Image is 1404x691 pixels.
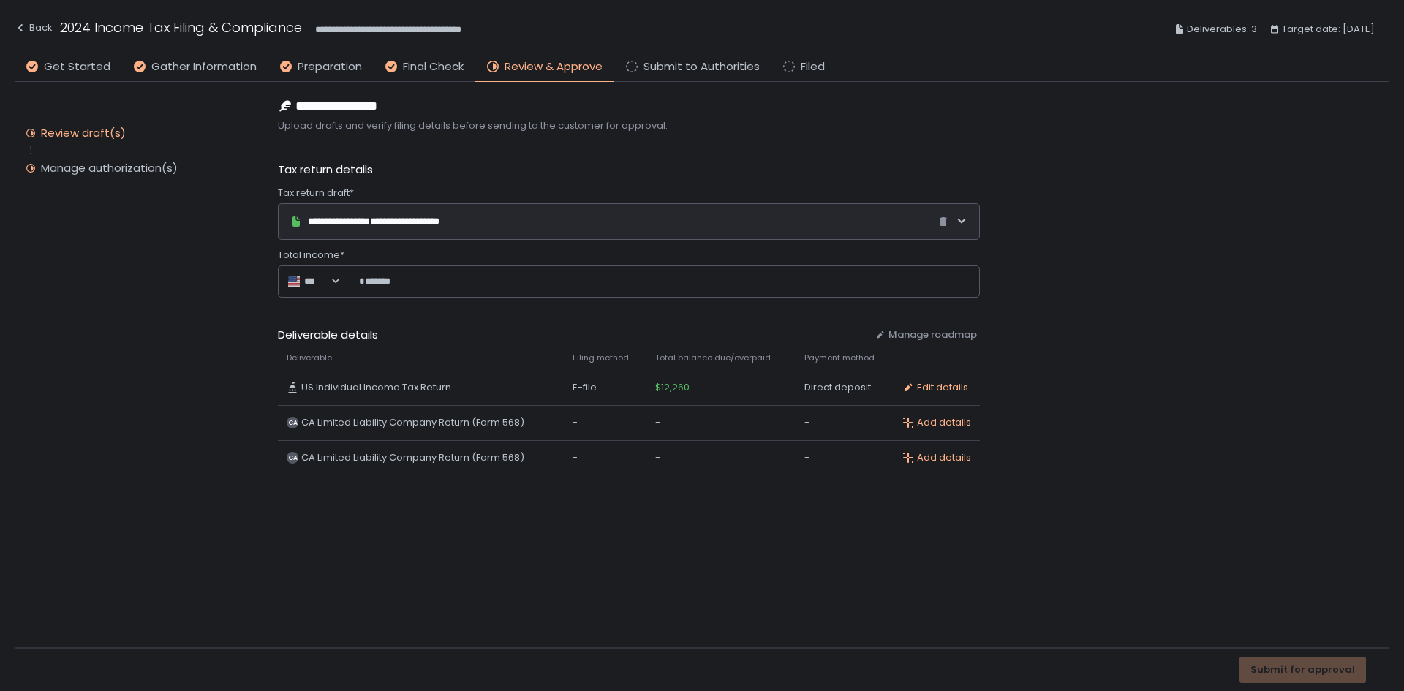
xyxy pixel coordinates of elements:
[15,18,53,42] button: Back
[278,249,344,262] span: Total income*
[301,416,524,429] span: CA Limited Liability Company Return (Form 568)
[288,418,298,427] text: CA
[41,126,126,140] div: Review draft(s)
[151,58,257,75] span: Gather Information
[505,58,603,75] span: Review & Approve
[801,58,825,75] span: Filed
[44,58,110,75] span: Get Started
[655,416,660,429] span: -
[804,451,809,464] span: -
[804,416,809,429] span: -
[902,381,968,394] button: Edit details
[902,416,971,429] button: Add details
[1187,20,1257,38] span: Deliverables: 3
[298,58,362,75] span: Preparation
[655,352,771,363] span: Total balance due/overpaid
[902,451,971,464] button: Add details
[41,161,178,175] div: Manage authorization(s)
[573,352,629,363] span: Filing method
[804,381,871,394] span: Direct deposit
[573,416,638,429] div: -
[888,328,977,341] span: Manage roadmap
[643,58,760,75] span: Submit to Authorities
[288,453,298,462] text: CA
[278,186,354,200] span: Tax return draft*
[315,274,329,289] input: Search for option
[573,451,638,464] div: -
[301,381,451,394] span: US Individual Income Tax Return
[278,162,373,178] span: Tax return details
[403,58,464,75] span: Final Check
[15,19,53,37] div: Back
[278,119,980,132] span: Upload drafts and verify filing details before sending to the customer for approval.
[60,18,302,37] h1: 2024 Income Tax Filing & Compliance
[278,327,864,344] span: Deliverable details
[804,352,875,363] span: Payment method
[573,381,638,394] div: E-file
[287,352,332,363] span: Deliverable
[301,451,524,464] span: CA Limited Liability Company Return (Form 568)
[655,451,660,464] span: -
[875,328,977,341] button: Manage roadmap
[655,381,690,394] span: $12,260
[287,274,341,289] div: Search for option
[1282,20,1375,38] span: Target date: [DATE]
